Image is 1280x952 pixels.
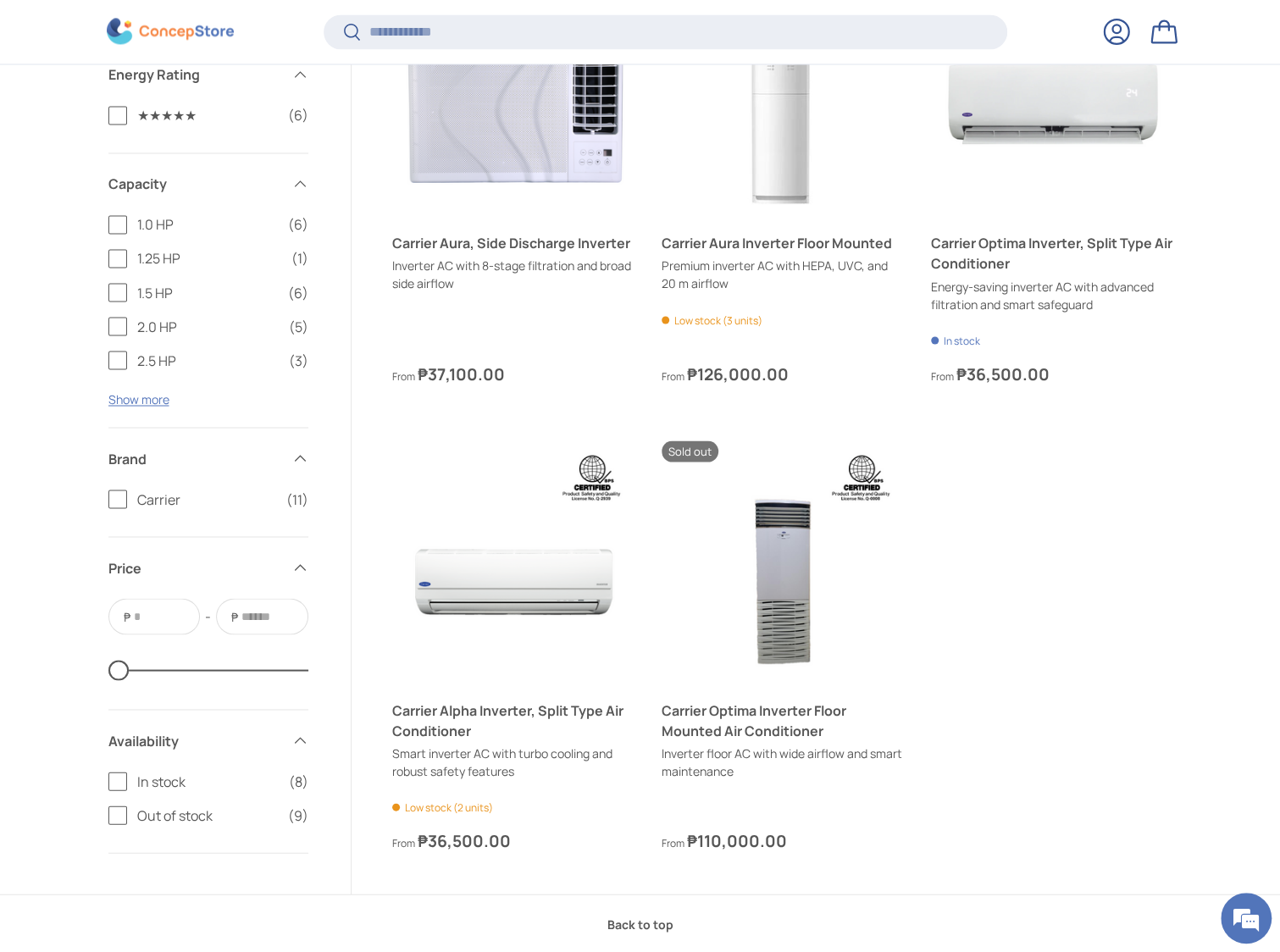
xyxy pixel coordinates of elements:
[137,282,278,302] span: 1.5 HP
[248,522,308,545] em: Submit
[108,448,281,468] span: Brand
[108,710,308,771] summary: Availability
[107,19,234,45] img: ConcepStore
[288,105,308,125] span: (6)
[662,233,904,253] a: Carrier Aura Inverter Floor Mounted
[662,700,904,740] a: Carrier Optima Inverter Floor Mounted Air Conditioner
[288,282,308,302] span: (6)
[108,557,281,578] span: Price
[137,214,278,235] span: 1.0 HP
[392,440,634,683] a: Carrier Alpha Inverter, Split Type Air Conditioner
[392,700,634,740] a: Carrier Alpha Inverter, Split Type Air Conditioner
[289,771,308,791] span: (8)
[662,440,904,683] a: Carrier Optima Inverter Floor Mounted Air Conditioner
[278,8,319,49] div: Minimize live chat window
[931,233,1173,274] a: Carrier Optima Inverter, Split Type Air Conditioner
[137,771,279,791] span: In stock
[108,428,308,489] summary: Brand
[122,607,132,625] span: ₱
[137,105,278,125] span: ★★★★★
[108,537,308,598] summary: Price
[88,95,285,117] div: Leave a message
[108,44,308,105] summary: Energy Rating
[137,248,281,268] span: 1.25 HP
[288,214,308,235] span: (6)
[108,174,281,194] span: Capacity
[662,440,718,462] span: Sold out
[137,489,276,509] span: Carrier
[392,233,634,253] a: Carrier Aura, Side Discharge Inverter
[108,730,281,750] span: Availability
[289,350,308,370] span: (3)
[137,350,279,370] span: 2.5 HP
[230,607,240,625] span: ₱
[288,805,308,825] span: (9)
[289,316,308,336] span: (5)
[291,248,308,268] span: (1)
[286,489,308,509] span: (11)
[8,462,323,522] textarea: Type your message and click 'Submit'
[108,390,169,407] button: Show more
[108,153,308,214] summary: Capacity
[205,606,211,626] span: -
[137,805,278,825] span: Out of stock
[137,316,279,336] span: 2.0 HP
[36,213,296,385] span: We are offline. Please leave us a message.
[108,64,281,85] span: Energy Rating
